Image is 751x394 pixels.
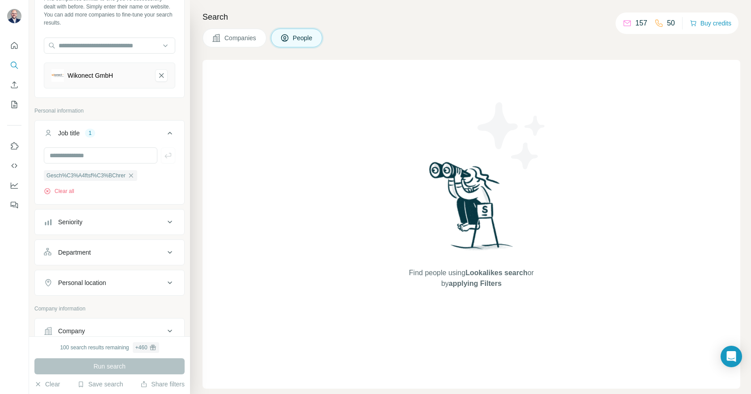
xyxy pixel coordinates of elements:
[425,159,518,259] img: Surfe Illustration - Woman searching with binoculars
[400,268,543,289] span: Find people using or by
[465,269,527,277] span: Lookalikes search
[35,211,184,233] button: Seniority
[135,344,148,352] div: + 460
[34,380,60,389] button: Clear
[203,11,740,23] h4: Search
[7,158,21,174] button: Use Surfe API
[140,380,185,389] button: Share filters
[58,218,82,226] div: Seniority
[721,346,742,367] div: Open Intercom Messenger
[58,129,80,138] div: Job title
[7,197,21,213] button: Feedback
[667,18,675,29] p: 50
[7,77,21,93] button: Enrich CSV
[85,129,95,137] div: 1
[155,69,168,82] button: Wikonect GmbH-remove-button
[77,380,123,389] button: Save search
[7,177,21,193] button: Dashboard
[7,9,21,23] img: Avatar
[35,272,184,293] button: Personal location
[7,57,21,73] button: Search
[690,17,731,29] button: Buy credits
[224,34,257,42] span: Companies
[35,242,184,263] button: Department
[293,34,313,42] span: People
[472,96,552,176] img: Surfe Illustration - Stars
[449,280,502,287] span: applying Filters
[7,38,21,54] button: Quick start
[34,107,185,115] p: Personal information
[46,172,126,180] span: Gesch%C3%A4ftsf%C3%BChrer
[7,138,21,154] button: Use Surfe on LinkedIn
[58,248,91,257] div: Department
[58,327,85,335] div: Company
[44,187,74,195] button: Clear all
[35,320,184,342] button: Company
[35,122,184,147] button: Job title1
[51,69,64,82] img: Wikonect GmbH-logo
[34,305,185,313] p: Company information
[60,342,159,353] div: 100 search results remaining
[7,96,21,113] button: My lists
[68,71,113,80] div: Wikonect GmbH
[635,18,647,29] p: 157
[58,278,106,287] div: Personal location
